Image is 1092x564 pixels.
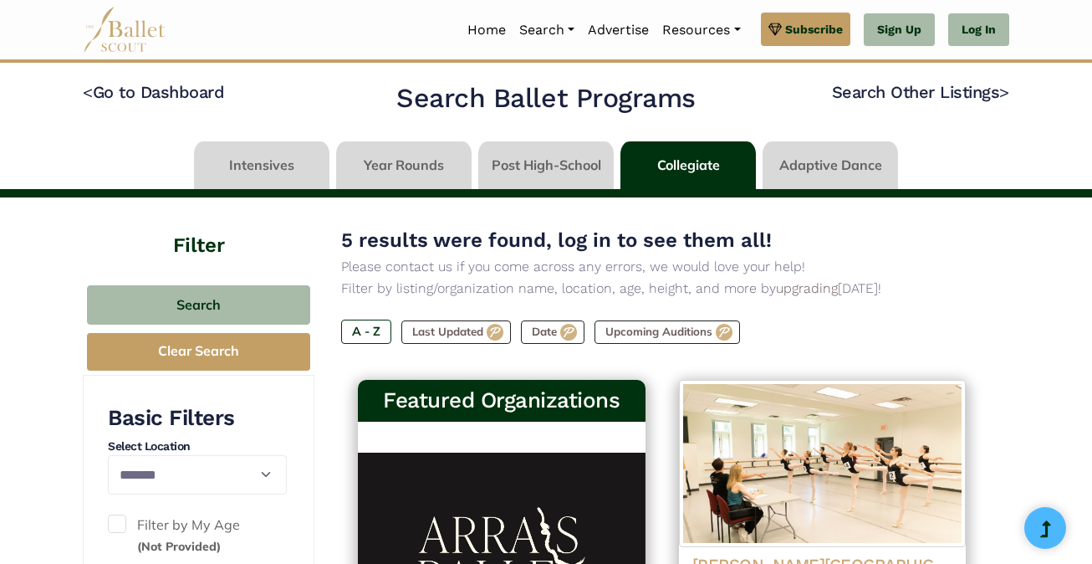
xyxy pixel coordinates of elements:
[617,141,759,189] li: Collegiate
[191,141,333,189] li: Intensives
[87,333,310,371] button: Clear Search
[341,228,772,252] span: 5 results were found, log in to see them all!
[341,256,982,278] p: Please contact us if you come across any errors, we would love your help!
[87,285,310,325] button: Search
[371,387,632,415] h3: Featured Organizations
[108,515,287,557] label: Filter by My Age
[759,141,901,189] li: Adaptive Dance
[333,141,475,189] li: Year Rounds
[396,81,695,116] h2: Search Ballet Programs
[679,380,967,547] img: Logo
[341,278,982,300] p: Filter by listing/organization name, location, age, height, and more by [DATE]!
[656,13,747,48] a: Resources
[832,82,1009,102] a: Search Other Listings>
[999,81,1009,102] code: >
[137,539,221,554] small: (Not Provided)
[108,438,287,455] h4: Select Location
[785,20,843,38] span: Subscribe
[461,13,513,48] a: Home
[401,320,511,344] label: Last Updated
[581,13,656,48] a: Advertise
[475,141,617,189] li: Post High-School
[776,280,838,296] a: upgrading
[83,81,93,102] code: <
[768,20,782,38] img: gem.svg
[341,320,391,343] label: A - Z
[864,13,935,47] a: Sign Up
[513,13,581,48] a: Search
[83,82,224,102] a: <Go to Dashboard
[108,404,287,433] h3: Basic Filters
[761,13,850,46] a: Subscribe
[948,13,1009,47] a: Log In
[521,320,584,344] label: Date
[594,320,740,344] label: Upcoming Auditions
[83,197,314,260] h4: Filter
